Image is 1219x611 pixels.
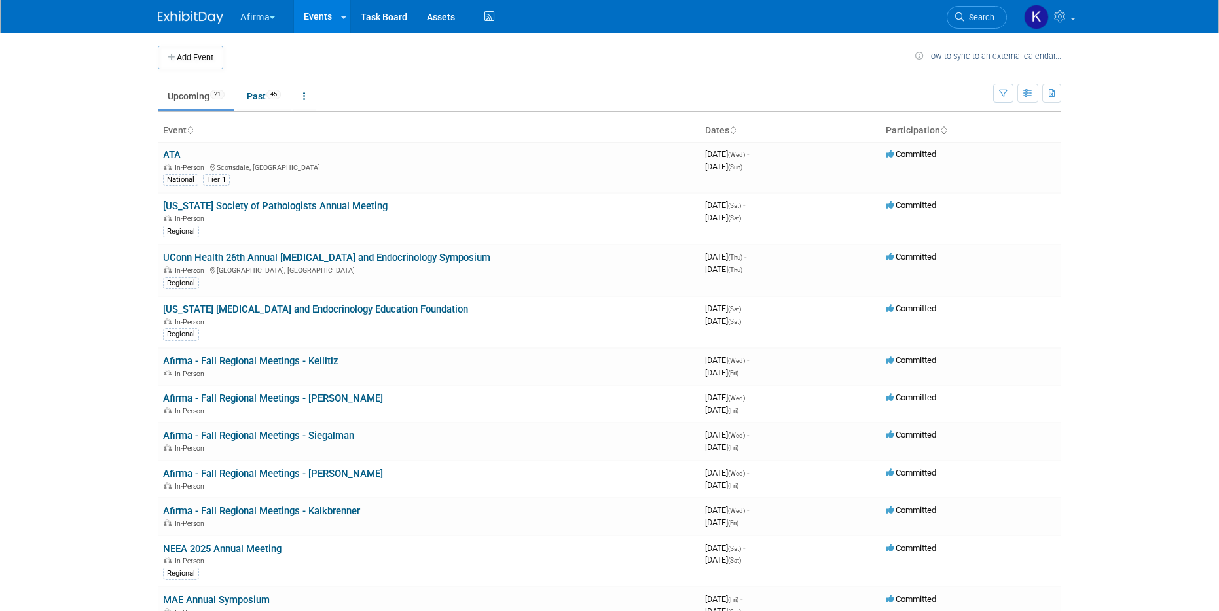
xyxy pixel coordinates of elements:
span: - [747,149,749,159]
a: NEEA 2025 Annual Meeting [163,543,282,555]
span: Committed [886,543,936,553]
img: Keirsten Davis [1024,5,1049,29]
span: [DATE] [705,393,749,402]
span: [DATE] [705,304,745,313]
img: ExhibitDay [158,11,223,24]
button: Add Event [158,46,223,69]
a: Upcoming21 [158,84,234,109]
span: (Fri) [728,596,738,603]
div: National [163,174,198,186]
span: [DATE] [705,316,741,326]
img: In-Person Event [164,318,172,324]
span: Committed [886,594,936,604]
div: Regional [163,277,199,289]
div: [GEOGRAPHIC_DATA], [GEOGRAPHIC_DATA] [163,264,695,275]
img: In-Person Event [164,266,172,273]
span: [DATE] [705,543,745,553]
span: (Wed) [728,470,745,477]
a: Sort by Participation Type [940,125,947,135]
div: Regional [163,328,199,340]
span: In-Person [175,557,208,565]
a: UConn Health 26th Annual [MEDICAL_DATA] and Endocrinology Symposium [163,252,490,264]
a: Sort by Start Date [729,125,736,135]
span: In-Person [175,444,208,453]
span: [DATE] [705,355,749,365]
span: (Thu) [728,254,742,261]
span: [DATE] [705,149,749,159]
span: In-Person [175,407,208,415]
div: Regional [163,226,199,237]
img: In-Person Event [164,164,172,170]
span: (Wed) [728,357,745,364]
img: In-Person Event [164,370,172,376]
span: [DATE] [705,517,738,527]
span: Committed [886,355,936,365]
span: [DATE] [705,368,738,377]
span: [DATE] [705,200,745,210]
span: (Thu) [728,266,742,273]
a: [US_STATE] [MEDICAL_DATA] and Endocrinology Education Foundation [163,304,468,315]
span: - [747,355,749,365]
th: Dates [700,120,881,142]
a: Afirma - Fall Regional Meetings - Siegalman [163,430,354,442]
img: In-Person Event [164,482,172,489]
a: Search [947,6,1007,29]
a: ATA [163,149,181,161]
span: Committed [886,252,936,262]
span: Committed [886,505,936,515]
span: [DATE] [705,430,749,440]
span: (Sat) [728,318,741,325]
span: (Wed) [728,507,745,514]
img: In-Person Event [164,407,172,413]
span: Committed [886,430,936,440]
a: Afirma - Fall Regional Meetings - [PERSON_NAME] [163,468,383,480]
span: (Fri) [728,482,738,489]
th: Event [158,120,700,142]
span: In-Person [175,318,208,326]
span: - [747,505,749,515]
img: In-Person Event [164,215,172,221]
span: [DATE] [705,505,749,515]
span: In-Person [175,370,208,378]
a: Afirma - Fall Regional Meetings - Kalkbrenner [163,505,360,517]
span: (Wed) [728,394,745,402]
span: (Sat) [728,202,741,209]
span: (Fri) [728,407,738,414]
a: How to sync to an external calendar... [915,51,1061,61]
span: - [743,200,745,210]
a: Sort by Event Name [187,125,193,135]
span: In-Person [175,519,208,528]
span: - [747,468,749,478]
span: (Sat) [728,545,741,552]
span: [DATE] [705,252,746,262]
a: Afirma - Fall Regional Meetings - [PERSON_NAME] [163,393,383,404]
span: - [743,543,745,553]
span: (Fri) [728,370,738,377]
span: (Fri) [728,519,738,527]
img: In-Person Event [164,519,172,526]
img: In-Person Event [164,444,172,451]
span: - [744,252,746,262]
span: [DATE] [705,480,738,490]
span: 45 [266,90,281,99]
a: Afirma - Fall Regional Meetings - Keilitiz [163,355,338,367]
span: In-Person [175,266,208,275]
span: (Sat) [728,215,741,222]
a: Past45 [237,84,291,109]
span: Committed [886,468,936,478]
span: [DATE] [705,405,738,415]
div: Regional [163,568,199,580]
span: [DATE] [705,264,742,274]
span: - [740,594,742,604]
div: Scottsdale, [GEOGRAPHIC_DATA] [163,162,695,172]
span: (Wed) [728,432,745,439]
a: [US_STATE] Society of Pathologists Annual Meeting [163,200,388,212]
span: In-Person [175,482,208,491]
span: (Sun) [728,164,742,171]
span: (Sat) [728,557,741,564]
span: - [747,393,749,402]
span: (Fri) [728,444,738,451]
span: [DATE] [705,162,742,171]
div: Tier 1 [203,174,230,186]
a: MAE Annual Symposium [163,594,270,606]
